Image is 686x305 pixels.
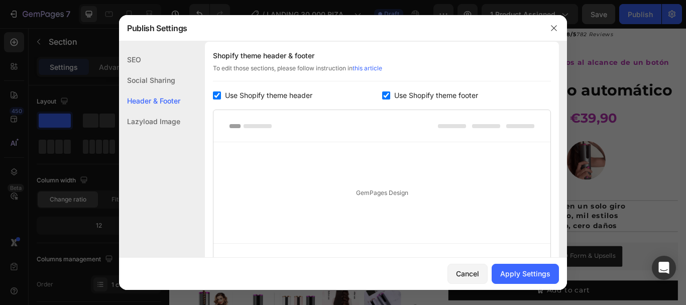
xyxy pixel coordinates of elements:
[394,89,478,101] span: Use Shopify theme footer
[466,90,522,120] div: €39,90
[492,264,559,284] button: Apply Settings
[456,268,479,279] div: Cancel
[463,132,508,177] img: gempages_579765324400821236-584ed628-29ed-4c9f-9e81-596018a0ceae.gif
[399,102,454,108] p: No compare price
[410,132,455,177] img: gempages_579765324400821236-9971b6b3-c149-4fea-8fcc-42b54c5b4cbd.gif
[213,50,551,62] div: Shopify theme header & footer
[213,142,550,243] div: GemPages Design
[390,254,528,278] button: Releasit COD Form & Upsells
[225,89,312,101] span: Use Shopify theme header
[456,4,475,11] strong: 4.8/5
[500,268,550,279] div: Apply Settings
[398,260,410,272] img: CKKYs5695_ICEAE=.webp
[418,260,520,271] div: Releasit COD Form & Upsells
[652,256,676,280] div: Open Intercom Messenger
[325,60,593,85] h1: Rizador de pelo automático
[386,203,532,213] strong: Rizos perfectos en un solo giro
[119,111,180,132] div: Lazyload Image
[475,4,518,11] i: 782 Reviews
[335,36,583,45] strong: El [PERSON_NAME] perfectos al alcance de un botón
[396,226,522,235] strong: Calor regulado, cero daños
[353,64,382,72] a: this article
[10,10,294,294] img: Rizador de pelo automático
[119,49,180,70] div: SEO
[119,15,541,41] div: Publish Settings
[213,64,551,81] div: To edit those sections, please follow instruction in
[447,264,488,284] button: Cancel
[395,214,523,224] strong: Un solo aparato, mil estilos
[119,70,180,90] div: Social Sharing
[119,90,180,111] div: Header & Footer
